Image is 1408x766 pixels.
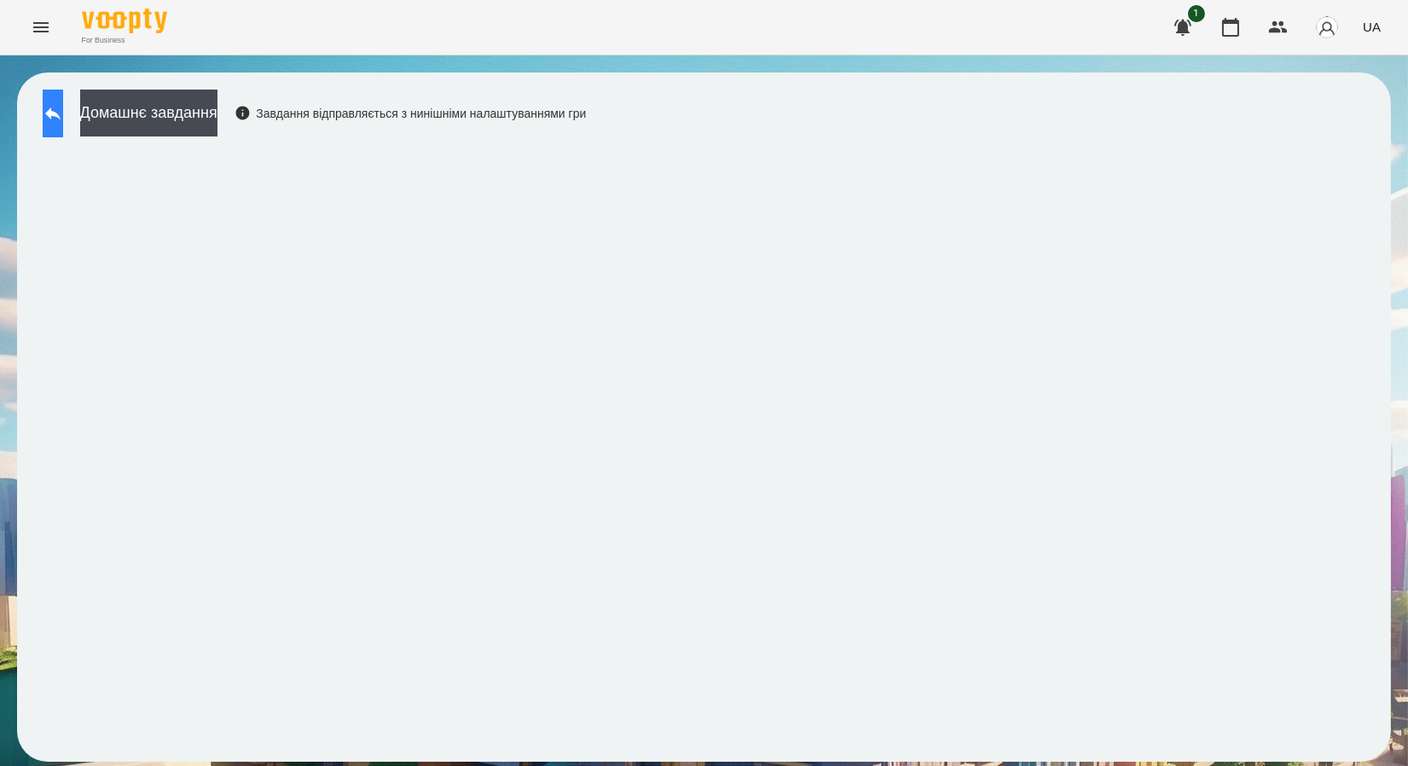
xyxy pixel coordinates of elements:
[20,7,61,48] button: Menu
[80,90,217,136] button: Домашнє завдання
[1188,5,1205,22] span: 1
[1356,11,1388,43] button: UA
[82,35,167,46] span: For Business
[1315,15,1339,39] img: avatar_s.png
[82,9,167,33] img: Voopty Logo
[1363,18,1381,36] span: UA
[235,105,587,122] div: Завдання відправляється з нинішніми налаштуваннями гри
